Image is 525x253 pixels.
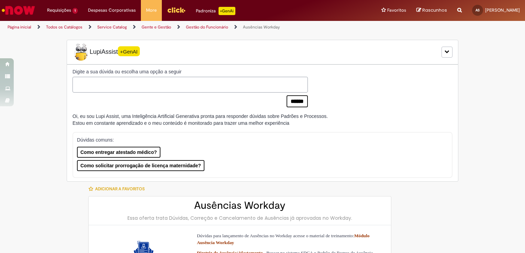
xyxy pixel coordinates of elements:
label: Digite a sua dúvida ou escolha uma opção a seguir [72,68,308,75]
h2: Ausências Workday [96,200,384,211]
span: [PERSON_NAME] [485,7,520,13]
a: Ausências Workday [243,24,280,30]
a: Módulo Ausência Workday [197,233,369,245]
img: click_logo_yellow_360x200.png [167,5,186,15]
div: Padroniza [196,7,235,15]
div: Essa oferta trata Dúvidas, Correção e Cancelamento de Ausências já aprovadas no Workday. [96,215,384,221]
div: Oi, eu sou Lupi Assist, uma Inteligência Artificial Generativa pronta para responder dúvidas sobr... [72,113,328,126]
img: Lupi [72,44,90,61]
a: Todos os Catálogos [46,24,82,30]
span: Despesas Corporativas [88,7,136,14]
span: Rascunhos [422,7,447,13]
span: Dúvidas para lançamento de Ausências no Workday acesse o material de treinamento: [197,233,369,245]
span: Favoritos [387,7,406,14]
span: More [146,7,157,14]
a: Página inicial [8,24,31,30]
p: Dúvidas comuns: [77,136,441,143]
ul: Trilhas de página [5,21,345,34]
a: Gente e Gestão [142,24,171,30]
button: Como entregar atestado médico? [77,147,160,158]
span: +GenAI [118,46,140,56]
img: ServiceNow [1,3,36,17]
button: Como solicitar prorrogação de licença maternidade? [77,160,204,171]
p: +GenAi [219,7,235,15]
span: Requisições [47,7,71,14]
span: LupiAssist [72,44,140,61]
a: Gestão do Funcionário [186,24,228,30]
div: LupiLupiAssist+GenAI [67,40,458,64]
span: Adicionar a Favoritos [95,186,145,192]
a: Service Catalog [97,24,127,30]
span: 1 [72,8,78,14]
a: Rascunhos [416,7,447,14]
span: AS [476,8,480,12]
button: Adicionar a Favoritos [88,182,148,196]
